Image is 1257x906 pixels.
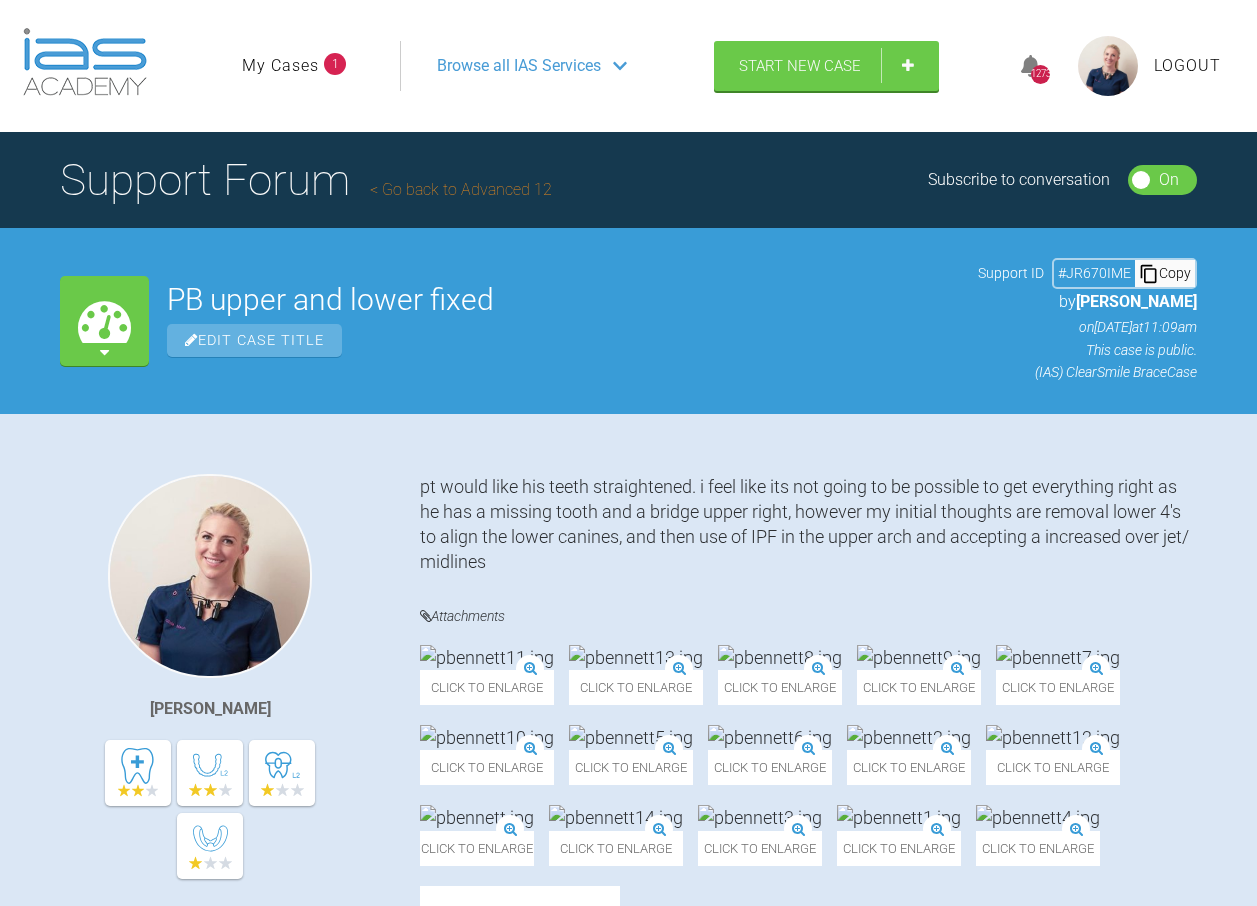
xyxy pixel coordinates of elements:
span: Support ID [978,262,1044,284]
span: Click to enlarge [857,670,981,705]
span: Click to enlarge [708,750,832,785]
img: pbennett3.jpg [698,805,822,830]
p: on [DATE] at 11:09am [978,316,1197,338]
span: Click to enlarge [569,670,703,705]
p: This case is public. [978,339,1197,361]
span: Edit Case Title [167,324,342,357]
img: profile.png [1078,36,1138,96]
img: logo-light.3e3ef733.png [23,28,147,96]
span: 1 [324,53,346,75]
img: pbennett10.jpg [420,725,554,750]
p: by [978,289,1197,315]
a: Logout [1154,53,1221,79]
span: Click to enlarge [976,831,1100,866]
h2: PB upper and lower fixed [167,285,960,315]
span: Click to enlarge [847,750,971,785]
img: pbennett9.jpg [857,645,981,670]
a: Start New Case [714,41,939,91]
span: Click to enlarge [569,750,693,785]
span: Click to enlarge [698,831,822,866]
span: Click to enlarge [549,831,683,866]
p: (IAS) ClearSmile Brace Case [978,361,1197,383]
div: Subscribe to conversation [928,167,1110,193]
img: pbennett11.jpg [420,645,554,670]
img: Olivia Nixon [108,474,312,678]
div: On [1159,167,1179,193]
img: pbennett14.jpg [549,805,683,830]
h1: Support Forum [60,145,552,215]
h4: Attachments [420,604,1197,629]
span: Click to enlarge [420,670,554,705]
img: pbennett6.jpg [708,725,832,750]
div: pt would like his teeth straightened. i feel like its not going to be possible to get everything ... [420,474,1197,575]
img: pbennett8.jpg [718,645,842,670]
img: pbennett.jpg [420,805,534,830]
img: pbennett13.jpg [569,645,703,670]
span: Click to enlarge [420,831,534,866]
span: [PERSON_NAME] [1076,292,1197,311]
img: pbennett7.jpg [996,645,1120,670]
span: Click to enlarge [420,750,554,785]
div: [PERSON_NAME] [150,696,271,722]
span: Click to enlarge [986,750,1120,785]
span: Browse all IAS Services [437,53,601,79]
a: My Cases [242,53,319,79]
img: pbennett4.jpg [976,805,1100,830]
span: Start New Case [739,57,861,75]
div: 1273 [1031,65,1050,84]
span: Click to enlarge [996,670,1120,705]
span: Click to enlarge [837,831,961,866]
span: Click to enlarge [718,670,842,705]
img: pbennett12.jpg [986,725,1120,750]
img: pbennett1.jpg [837,805,961,830]
a: Go back to Advanced 12 [370,180,552,199]
img: pbennett2.jpg [847,725,971,750]
img: pbennett5.jpg [569,725,693,750]
div: Copy [1135,260,1195,286]
div: # JR670IME [1054,262,1135,284]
